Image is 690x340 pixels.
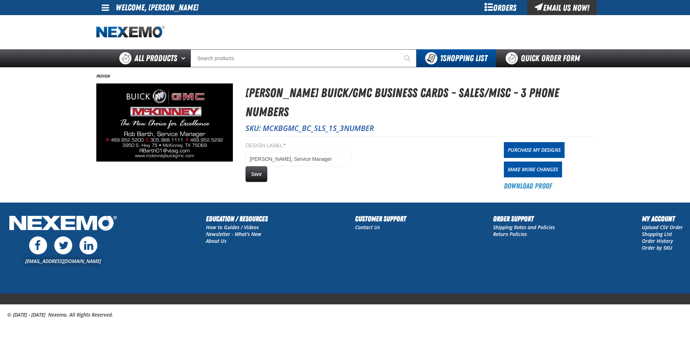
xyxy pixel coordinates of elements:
[440,53,487,63] span: Shopping List
[96,26,165,38] img: Nexemo logo
[179,49,190,67] button: Open All Products pages
[355,224,380,231] a: Contact Us
[245,123,374,133] span: SKU: MCKBGMC_BC_SLS_1S_3NUMBER
[355,213,406,224] h2: Customer Support
[642,213,683,224] h2: My Account
[642,231,672,237] a: Shopping List
[190,49,417,67] input: Search
[206,231,261,237] a: Newsletter - What's New
[245,142,351,149] label: Design Label
[96,73,110,79] span: Preview
[245,83,594,121] h1: [PERSON_NAME] Buick/GMC Business Cards - Sales/Misc - 3 Phone Numbers
[206,237,226,244] a: About Us
[399,49,417,67] button: Start Searching
[504,181,552,191] a: Download Proof
[417,49,496,67] button: You have 1 Shopping List. Open to view details
[440,53,443,63] strong: 1
[206,224,259,231] a: How to Guides / Videos
[96,26,165,38] a: Home
[7,213,119,235] img: Nexemo Logo
[493,231,527,237] a: Return Policies
[96,83,233,162] img: McKB_SLS_3N-McKB_SLS_3N3.5x2-1756491863-68b1f0579a330262089241.jpg
[642,244,672,251] a: Order by SKU
[642,224,683,231] a: Upload CSV Order
[25,258,101,264] a: [EMAIL_ADDRESS][DOMAIN_NAME]
[493,224,555,231] a: Shipping Rates and Policies
[496,49,593,67] a: Quick Order Form
[493,213,555,224] h2: Order Support
[245,166,267,182] button: Save
[642,237,673,244] a: Order History
[134,52,177,65] span: All Products
[504,162,562,177] a: Make More Changes
[245,152,351,166] input: Design Label
[504,142,565,158] a: Purchase My Designs
[206,213,268,224] h2: Education / Resources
